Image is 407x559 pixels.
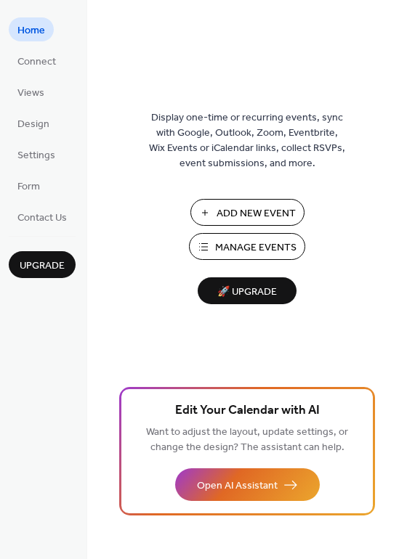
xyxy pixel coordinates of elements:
[9,205,76,229] a: Contact Us
[17,179,40,195] span: Form
[215,240,297,256] span: Manage Events
[9,174,49,197] a: Form
[17,117,49,132] span: Design
[9,111,58,135] a: Design
[149,110,345,171] span: Display one-time or recurring events, sync with Google, Outlook, Zoom, Eventbrite, Wix Events or ...
[17,211,67,226] span: Contact Us
[197,478,278,494] span: Open AI Assistant
[9,49,65,73] a: Connect
[9,251,76,278] button: Upgrade
[9,17,54,41] a: Home
[9,80,53,104] a: Views
[17,148,55,163] span: Settings
[190,199,305,226] button: Add New Event
[146,423,348,457] span: Want to adjust the layout, update settings, or change the design? The assistant can help.
[9,142,64,166] a: Settings
[175,401,320,421] span: Edit Your Calendar with AI
[17,23,45,38] span: Home
[20,258,65,274] span: Upgrade
[17,54,56,70] span: Connect
[17,86,44,101] span: Views
[175,468,320,501] button: Open AI Assistant
[206,282,288,302] span: 🚀 Upgrade
[198,277,297,304] button: 🚀 Upgrade
[189,233,305,260] button: Manage Events
[217,206,296,221] span: Add New Event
